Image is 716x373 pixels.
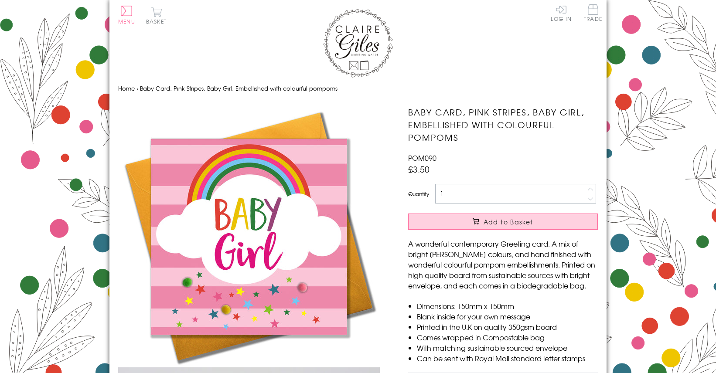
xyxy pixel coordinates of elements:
img: Claire Giles Greetings Cards [323,9,393,78]
li: With matching sustainable sourced envelope [417,342,598,353]
span: Menu [118,17,135,25]
li: Can be sent with Royal Mail standard letter stamps [417,353,598,363]
h1: Baby Card, Pink Stripes, Baby Girl, Embellished with colourful pompoms [408,106,598,143]
button: Basket [144,7,168,24]
span: Baby Card, Pink Stripes, Baby Girl, Embellished with colourful pompoms [140,84,338,92]
nav: breadcrumbs [118,80,598,98]
span: POM090 [408,153,436,163]
a: Log In [551,4,572,21]
li: Printed in the U.K on quality 350gsm board [417,322,598,332]
a: Home [118,84,135,92]
span: Trade [584,4,602,21]
button: Menu [118,6,135,24]
li: Comes wrapped in Compostable bag [417,332,598,342]
button: Add to Basket [408,214,598,230]
label: Quantity [408,190,429,198]
span: £3.50 [408,163,430,175]
a: Trade [584,4,602,23]
p: A wonderful contemporary Greeting card. A mix of bright [PERSON_NAME] colours, and hand finished ... [408,238,598,291]
span: › [136,84,138,92]
li: Dimensions: 150mm x 150mm [417,301,598,311]
img: Baby Card, Pink Stripes, Baby Girl, Embellished with colourful pompoms [118,106,380,367]
span: Add to Basket [484,217,533,226]
li: Blank inside for your own message [417,311,598,322]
